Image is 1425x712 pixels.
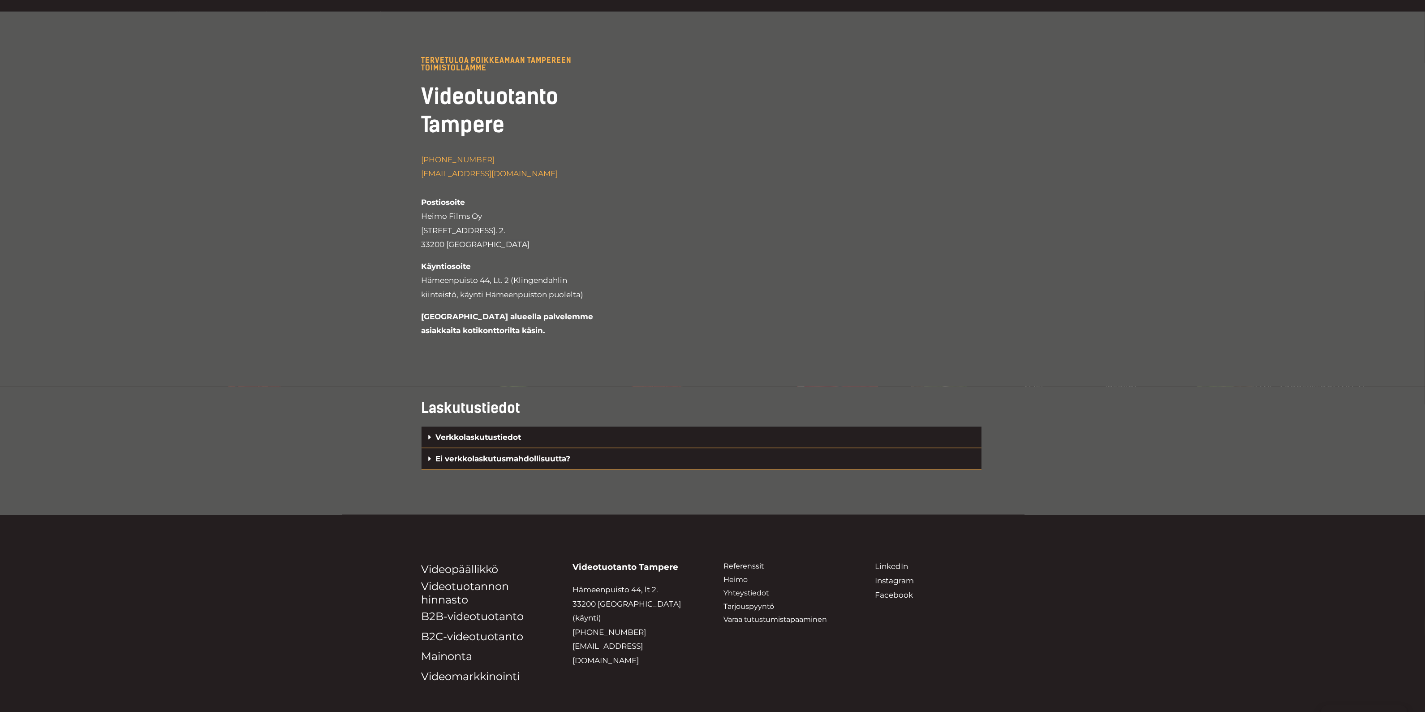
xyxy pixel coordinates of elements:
a: Yhteystiedot [724,589,769,597]
p: Hämeenpuisto 44, Lt. 2 (Klingendahlin kiinteistö, käynti Hämeenpuiston puolelta) [422,260,594,302]
a: Varaa tutustumistapaaminen [724,615,827,624]
h2: Videotuotanto Tampere [422,82,594,139]
p: Hämeenpuisto 44, lt 2. 33200 [GEOGRAPHIC_DATA] (käynti) [573,583,702,668]
a: Videomarkkinointi [422,670,520,683]
iframe: Heimo FIlms Oy [603,56,1004,258]
a: Verkkolaskutustiedot [436,433,521,442]
span: Heimo Films Oy [422,198,482,221]
aside: Footer Widget 3 [724,560,853,626]
span: [STREET_ADDRESS]. 2. [422,226,506,235]
a: LinkedIn [875,562,908,571]
a: [EMAIL_ADDRESS][DOMAIN_NAME] [422,169,558,178]
a: [EMAIL_ADDRESS][DOMAIN_NAME] [573,642,643,665]
a: Videopäällikkö [422,563,499,576]
strong: Videotuotanto Tampere [573,562,678,572]
a: B2C-videotuotanto [422,630,524,643]
strong: Käyntiosoite [422,262,471,271]
a: Tarjouspyyntö [724,602,775,611]
h3: Laskutustiedot [422,398,982,418]
nav: Valikko [422,560,551,686]
aside: Footer Widget 2 [422,560,551,686]
a: Facebook [875,590,913,599]
span: 33200 [GEOGRAPHIC_DATA] [422,240,530,249]
a: Heimo [724,575,748,584]
a: [PHONE_NUMBER] [422,155,495,164]
strong: Postiosoite [422,198,465,207]
a: Mainonta [422,650,473,663]
p: Tervetuloa poikkeamaan TAMPEREEN TOIMISTOLLAMME [422,56,594,72]
nav: Valikko [724,560,853,626]
a: Instagram [875,576,914,585]
div: Ei verkkolaskutusmahdollisuutta? [422,448,982,470]
a: Videotuotannon hinnasto [422,580,509,606]
a: Ei verkkolaskutusmahdollisuutta? [436,454,571,463]
strong: [GEOGRAPHIC_DATA] alueella palvelemme asiakkaita kotikonttorilta käsin. [422,312,594,335]
a: [PHONE_NUMBER] [573,628,646,637]
div: Verkkolaskutustiedot [422,427,982,448]
a: Referenssit [724,562,764,570]
a: B2B-videotuotanto [422,610,524,623]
